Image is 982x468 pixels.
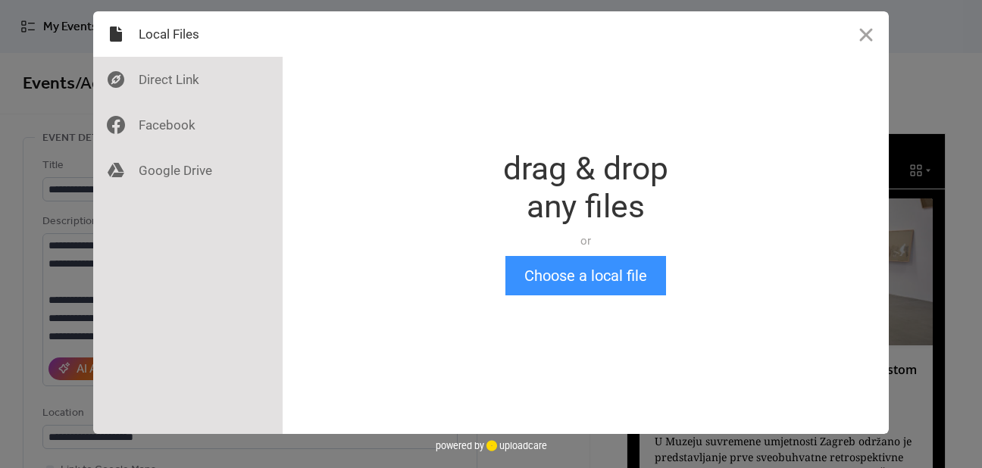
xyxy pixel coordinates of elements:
[503,233,668,248] div: or
[505,256,666,295] button: Choose a local file
[93,102,283,148] div: Facebook
[503,150,668,226] div: drag & drop any files
[93,11,283,57] div: Local Files
[436,434,547,457] div: powered by
[93,148,283,193] div: Google Drive
[484,440,547,451] a: uploadcare
[843,11,889,57] button: Close
[93,57,283,102] div: Direct Link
